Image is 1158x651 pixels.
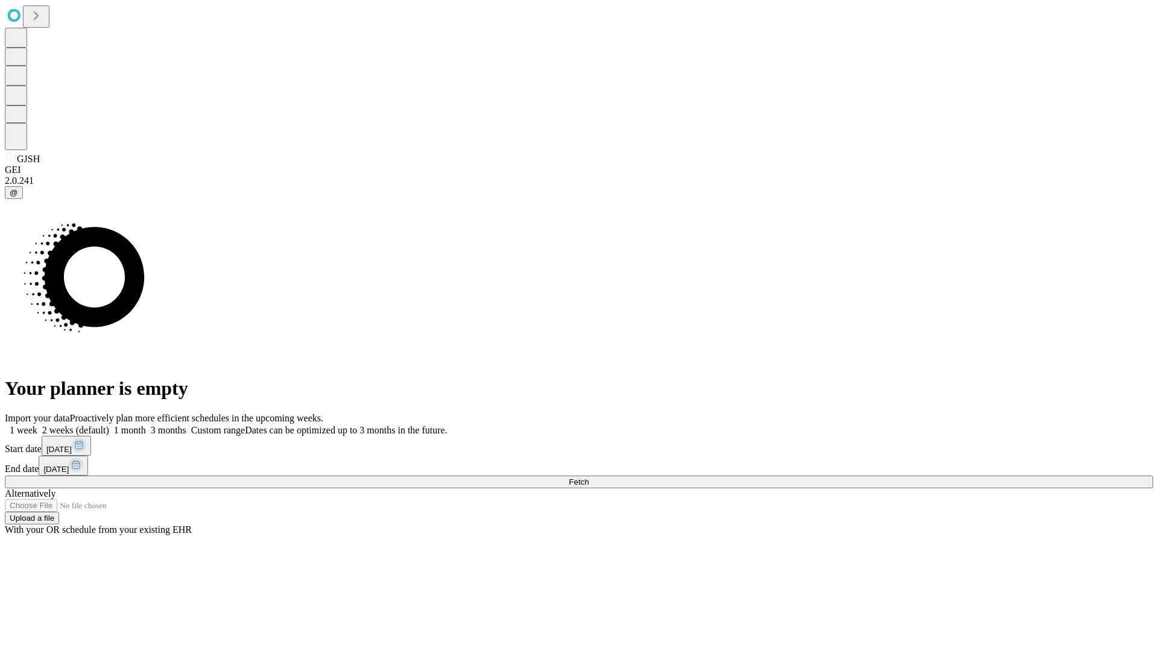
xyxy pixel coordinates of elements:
span: Fetch [569,477,589,486]
button: [DATE] [39,456,88,476]
button: Fetch [5,476,1153,488]
button: [DATE] [42,436,91,456]
button: Upload a file [5,512,59,524]
span: Import your data [5,413,70,423]
span: [DATE] [43,465,69,474]
h1: Your planner is empty [5,377,1153,400]
span: Dates can be optimized up to 3 months in the future. [245,425,447,435]
span: GJSH [17,154,40,164]
span: 2 weeks (default) [42,425,109,435]
span: Alternatively [5,488,55,498]
span: [DATE] [46,445,72,454]
div: End date [5,456,1153,476]
span: @ [10,188,18,197]
button: @ [5,186,23,199]
span: With your OR schedule from your existing EHR [5,524,192,535]
div: GEI [5,165,1153,175]
span: 1 week [10,425,37,435]
span: 1 month [114,425,146,435]
span: 3 months [151,425,186,435]
div: 2.0.241 [5,175,1153,186]
span: Custom range [191,425,245,435]
div: Start date [5,436,1153,456]
span: Proactively plan more efficient schedules in the upcoming weeks. [70,413,323,423]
